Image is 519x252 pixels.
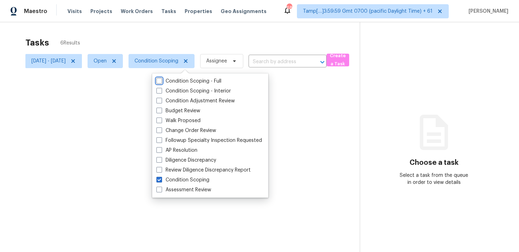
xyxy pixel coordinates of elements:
[156,117,201,124] label: Walk Proposed
[287,4,292,11] div: 683
[156,176,209,184] label: Condition Scoping
[156,88,231,95] label: Condition Scoping - Interior
[156,137,262,144] label: Followup Specialty Inspection Requested
[156,186,211,193] label: Assessment Review
[156,78,221,85] label: Condition Scoping - Full
[156,107,200,114] label: Budget Review
[156,157,216,164] label: Diligence Discrepancy
[156,127,216,134] label: Change Order Review
[156,167,251,174] label: Review Diligence Discrepancy Report
[156,97,235,104] label: Condition Adjustment Review
[156,147,197,154] label: AP Resolution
